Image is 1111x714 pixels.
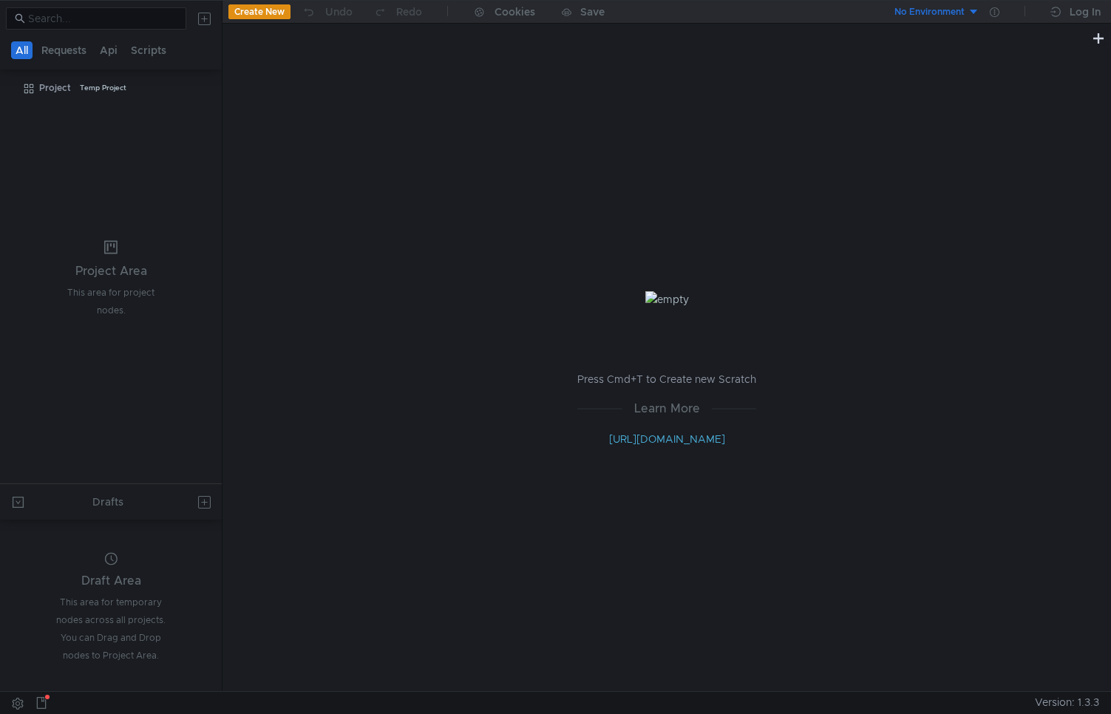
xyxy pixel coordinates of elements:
[80,77,126,99] div: Temp Project
[126,41,171,59] button: Scripts
[580,7,605,17] div: Save
[228,4,291,19] button: Create New
[495,3,535,21] div: Cookies
[1070,3,1101,21] div: Log In
[37,41,91,59] button: Requests
[396,3,422,21] div: Redo
[95,41,122,59] button: Api
[894,5,965,19] div: No Environment
[11,41,33,59] button: All
[622,399,712,418] span: Learn More
[1035,692,1099,713] span: Version: 1.3.3
[291,1,363,23] button: Undo
[28,10,177,27] input: Search...
[92,493,123,511] div: Drafts
[363,1,432,23] button: Redo
[325,3,353,21] div: Undo
[645,291,689,307] img: empty
[39,77,71,99] div: Project
[609,432,725,446] a: [URL][DOMAIN_NAME]
[577,370,756,388] p: Press Cmd+T to Create new Scratch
